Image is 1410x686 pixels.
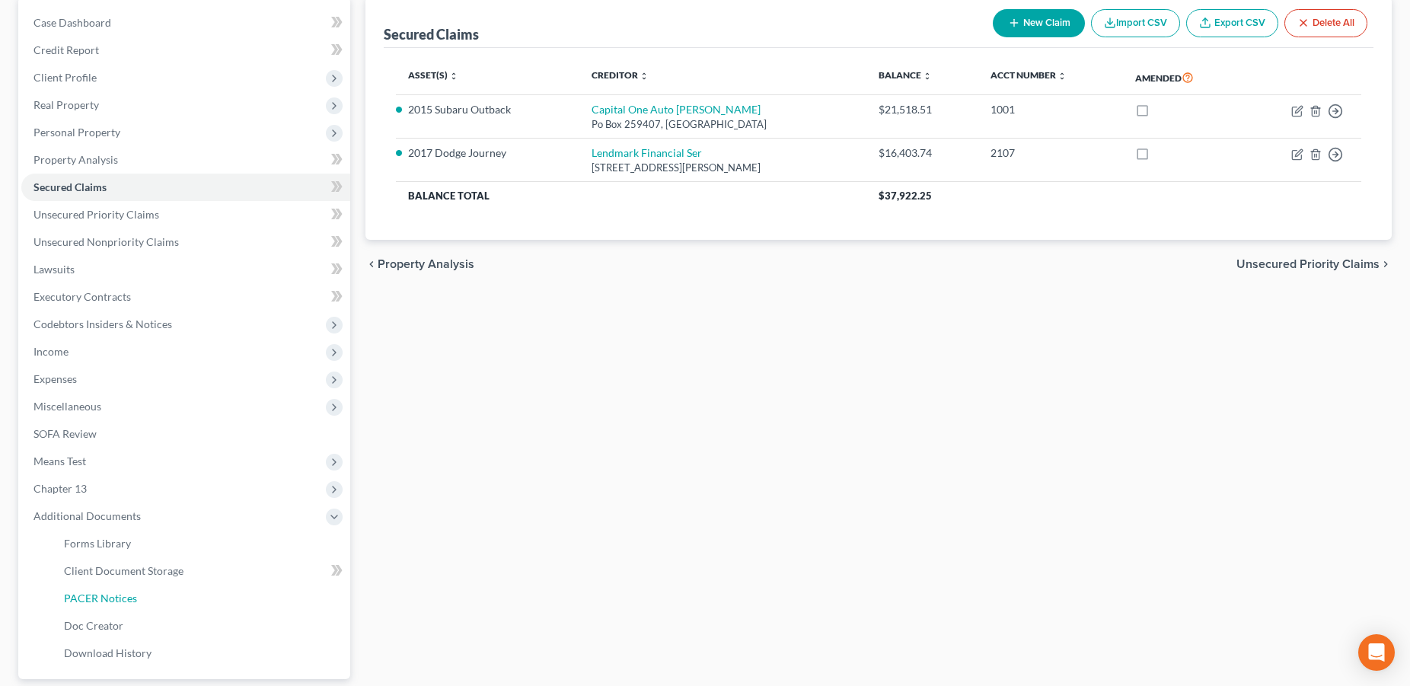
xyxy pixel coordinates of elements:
[449,72,458,81] i: unfold_more
[1186,9,1278,37] a: Export CSV
[879,69,932,81] a: Balance unfold_more
[592,161,855,175] div: [STREET_ADDRESS][PERSON_NAME]
[64,537,131,550] span: Forms Library
[21,146,350,174] a: Property Analysis
[592,146,702,159] a: Lendmark Financial Ser
[923,72,932,81] i: unfold_more
[991,102,1111,117] div: 1001
[33,509,141,522] span: Additional Documents
[879,145,966,161] div: $16,403.74
[64,619,123,632] span: Doc Creator
[21,256,350,283] a: Lawsuits
[378,258,474,270] span: Property Analysis
[1236,258,1392,270] button: Unsecured Priority Claims chevron_right
[33,43,99,56] span: Credit Report
[408,69,458,81] a: Asset(s) unfold_more
[33,400,101,413] span: Miscellaneous
[365,258,378,270] i: chevron_left
[879,190,932,202] span: $37,922.25
[21,283,350,311] a: Executory Contracts
[1358,634,1395,671] div: Open Intercom Messenger
[33,455,86,467] span: Means Test
[1057,72,1067,81] i: unfold_more
[1284,9,1367,37] button: Delete All
[592,69,649,81] a: Creditor unfold_more
[396,182,866,209] th: Balance Total
[592,103,761,116] a: Capital One Auto [PERSON_NAME]
[52,530,350,557] a: Forms Library
[33,98,99,111] span: Real Property
[1123,60,1243,95] th: Amended
[33,208,159,221] span: Unsecured Priority Claims
[1091,9,1180,37] button: Import CSV
[991,69,1067,81] a: Acct Number unfold_more
[33,235,179,248] span: Unsecured Nonpriority Claims
[33,263,75,276] span: Lawsuits
[33,153,118,166] span: Property Analysis
[21,174,350,201] a: Secured Claims
[33,126,120,139] span: Personal Property
[21,228,350,256] a: Unsecured Nonpriority Claims
[640,72,649,81] i: unfold_more
[592,117,855,132] div: Po Box 259407, [GEOGRAPHIC_DATA]
[1236,258,1380,270] span: Unsecured Priority Claims
[1380,258,1392,270] i: chevron_right
[33,345,69,358] span: Income
[408,102,567,117] li: 2015 Subaru Outback
[21,201,350,228] a: Unsecured Priority Claims
[365,258,474,270] button: chevron_left Property Analysis
[52,612,350,640] a: Doc Creator
[33,180,107,193] span: Secured Claims
[408,145,567,161] li: 2017 Dodge Journey
[33,16,111,29] span: Case Dashboard
[21,9,350,37] a: Case Dashboard
[33,482,87,495] span: Chapter 13
[64,592,137,605] span: PACER Notices
[33,290,131,303] span: Executory Contracts
[52,585,350,612] a: PACER Notices
[993,9,1085,37] button: New Claim
[33,372,77,385] span: Expenses
[52,557,350,585] a: Client Document Storage
[21,37,350,64] a: Credit Report
[33,317,172,330] span: Codebtors Insiders & Notices
[384,25,479,43] div: Secured Claims
[33,427,97,440] span: SOFA Review
[21,420,350,448] a: SOFA Review
[879,102,966,117] div: $21,518.51
[64,646,152,659] span: Download History
[52,640,350,667] a: Download History
[64,564,183,577] span: Client Document Storage
[33,71,97,84] span: Client Profile
[991,145,1111,161] div: 2107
